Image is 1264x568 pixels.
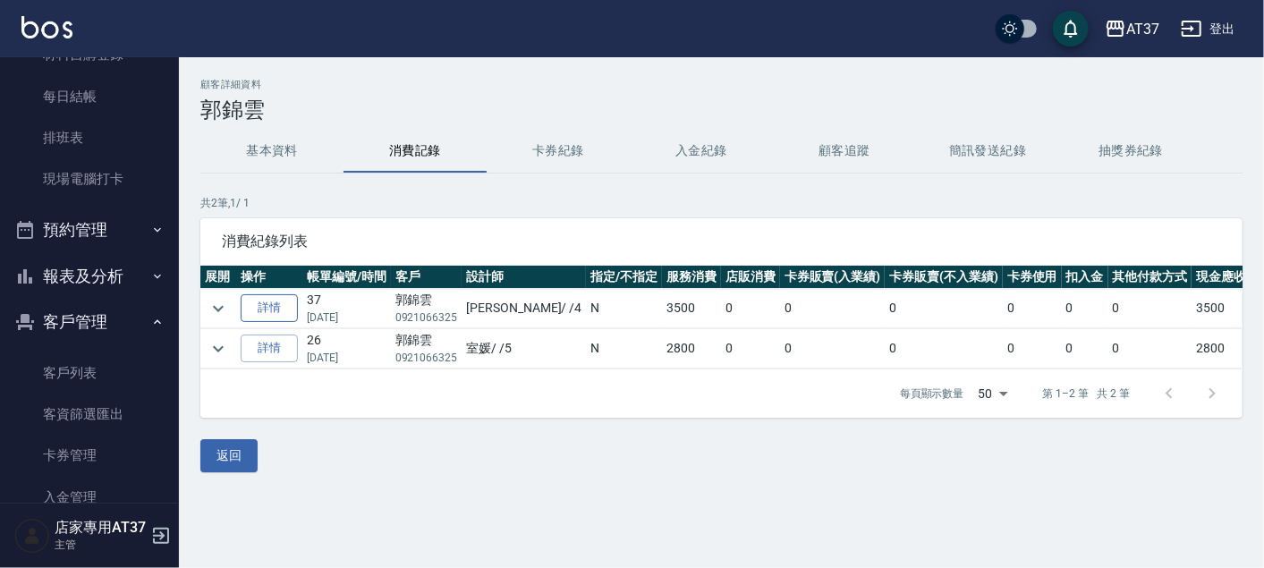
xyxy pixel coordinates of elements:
button: 顧客追蹤 [773,130,916,173]
a: 客戶列表 [7,352,172,394]
td: 0 [1003,289,1062,328]
a: 每日結帳 [7,76,172,117]
button: 返回 [200,439,258,472]
button: 抽獎券紀錄 [1059,130,1202,173]
td: 室媛 / /5 [462,329,586,369]
button: expand row [205,295,232,322]
td: 0 [721,329,780,369]
td: 0 [885,329,1003,369]
th: 展開 [200,266,236,289]
td: 2800 [1192,329,1251,369]
td: N [586,289,662,328]
p: 每頁顯示數量 [900,386,964,402]
td: 郭錦雲 [391,329,462,369]
button: 預約管理 [7,207,172,253]
td: 0 [721,289,780,328]
td: 郭錦雲 [391,289,462,328]
th: 設計師 [462,266,586,289]
span: 消費紀錄列表 [222,233,1221,250]
td: [PERSON_NAME] / /4 [462,289,586,328]
button: 卡券紀錄 [487,130,630,173]
td: 2800 [662,329,721,369]
td: 0 [1062,289,1108,328]
button: 消費記錄 [344,130,487,173]
th: 卡券販賣(不入業績) [885,266,1003,289]
a: 詳情 [241,335,298,362]
button: 報表及分析 [7,253,172,300]
button: AT37 [1098,11,1166,47]
p: 0921066325 [395,309,458,326]
td: 0 [780,329,886,369]
td: 0 [885,289,1003,328]
h5: 店家專用AT37 [55,519,146,537]
td: 0 [780,289,886,328]
th: 操作 [236,266,302,289]
a: 入金管理 [7,477,172,518]
td: 3500 [1192,289,1251,328]
th: 現金應收 [1192,266,1251,289]
button: 入金紀錄 [630,130,773,173]
td: 0 [1003,329,1062,369]
img: Person [14,518,50,554]
td: N [586,329,662,369]
button: 簡訊發送紀錄 [916,130,1059,173]
th: 客戶 [391,266,462,289]
td: 26 [302,329,391,369]
button: expand row [205,335,232,362]
a: 卡券管理 [7,435,172,476]
p: 共 2 筆, 1 / 1 [200,195,1243,211]
td: 37 [302,289,391,328]
img: Logo [21,16,72,38]
th: 帳單編號/時間 [302,266,391,289]
th: 扣入金 [1062,266,1108,289]
h3: 郭錦雲 [200,97,1243,123]
a: 客資篩選匯出 [7,394,172,435]
p: 0921066325 [395,350,458,366]
button: 客戶管理 [7,299,172,345]
a: 現場電腦打卡 [7,158,172,199]
p: 主管 [55,537,146,553]
p: [DATE] [307,350,386,366]
td: 0 [1108,329,1192,369]
div: AT37 [1126,18,1159,40]
td: 3500 [662,289,721,328]
a: 排班表 [7,117,172,158]
a: 詳情 [241,294,298,322]
th: 服務消費 [662,266,721,289]
button: 基本資料 [200,130,344,173]
h2: 顧客詳細資料 [200,79,1243,90]
p: 第 1–2 筆 共 2 筆 [1043,386,1130,402]
th: 卡券使用 [1003,266,1062,289]
div: 50 [971,369,1014,418]
th: 指定/不指定 [586,266,662,289]
button: 登出 [1174,13,1243,46]
th: 卡券販賣(入業績) [780,266,886,289]
th: 店販消費 [721,266,780,289]
td: 0 [1062,329,1108,369]
th: 其他付款方式 [1108,266,1192,289]
p: [DATE] [307,309,386,326]
td: 0 [1108,289,1192,328]
button: save [1053,11,1089,47]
